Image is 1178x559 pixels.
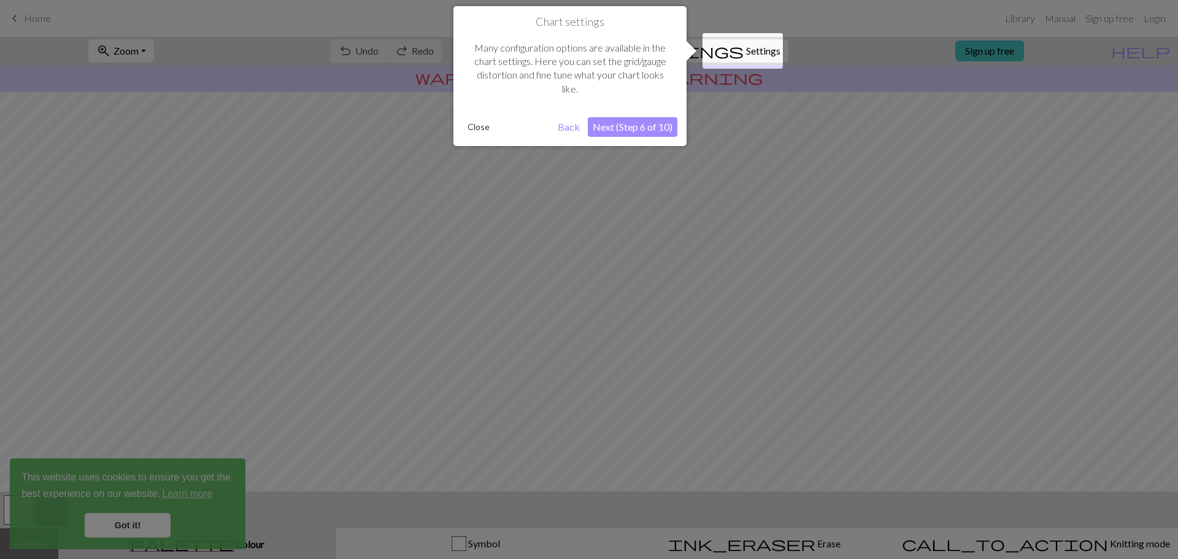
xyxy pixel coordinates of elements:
h1: Chart settings [463,15,677,29]
div: Many configuration options are available in the chart settings. Here you can set the grid/gauge d... [463,29,677,109]
button: Next (Step 6 of 10) [588,117,677,137]
div: Chart settings [453,6,687,146]
button: Back [553,117,585,137]
button: Close [463,118,495,136]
